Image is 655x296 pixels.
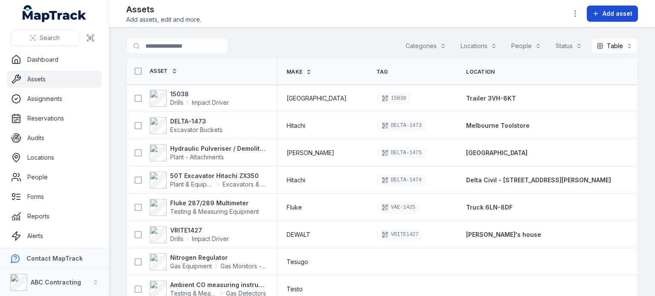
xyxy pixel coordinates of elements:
[287,94,347,103] span: [GEOGRAPHIC_DATA]
[170,144,266,153] strong: Hydraulic Pulveriser / Demolition Shear
[7,51,102,68] a: Dashboard
[170,262,212,270] span: Gas Equipment
[466,149,527,156] span: [GEOGRAPHIC_DATA]
[150,68,177,75] a: Asset
[7,188,102,205] a: Forms
[466,122,530,129] span: Melbourne Toolstore
[31,279,81,286] strong: ABC Contracting
[23,5,87,22] a: MapTrack
[287,258,308,266] span: Tesugo
[7,90,102,107] a: Assignments
[7,208,102,225] a: Reports
[150,68,168,75] span: Asset
[7,129,102,147] a: Audits
[466,204,513,211] span: Truck 6LN-8DF
[550,38,588,54] button: Status
[287,121,305,130] span: Hitachi
[377,201,421,213] div: VAE-1425
[466,95,516,102] span: Trailer 3VH-8KT
[7,227,102,244] a: Alerts
[170,253,266,262] strong: Nitrogen Regulator
[7,149,102,166] a: Locations
[466,149,527,157] a: [GEOGRAPHIC_DATA]
[170,153,224,161] span: Plant - Attachments
[466,176,611,184] a: Delta Civil - [STREET_ADDRESS][PERSON_NAME]
[466,69,495,75] span: Location
[377,92,412,104] div: 15038
[587,6,638,22] button: Add asset
[10,30,79,46] button: Search
[170,208,259,215] span: Testing & Measuring Equipment
[377,174,427,186] div: DELTA-1474
[287,203,302,212] span: Fluke
[150,172,266,189] a: 50T Excavator Hitachi ZX350Plant & EquipmentExcavators & Plant
[192,235,229,243] span: Impact Driver
[377,120,427,132] div: DELTA-1473
[150,117,223,134] a: DELTA-1473Excavator Buckets
[591,38,638,54] button: Table
[150,226,229,243] a: VRITE1427DrillsImpact Driver
[170,281,266,289] strong: Ambient CO measuring instrument
[150,253,266,270] a: Nitrogen RegulatorGas EquipmentGas Monitors - Methane
[26,255,83,262] strong: Contact MapTrack
[466,121,530,130] a: Melbourne Toolstore
[287,149,334,157] span: [PERSON_NAME]
[466,231,541,238] span: [PERSON_NAME]'s house
[466,203,513,212] a: Truck 6LN-8DF
[287,285,303,293] span: Testo
[287,69,312,75] a: Make
[170,180,214,189] span: Plant & Equipment
[150,144,266,161] a: Hydraulic Pulveriser / Demolition ShearPlant - Attachments
[170,90,229,98] strong: 15038
[377,229,424,241] div: VRITE1427
[192,98,229,107] span: Impact Driver
[7,169,102,186] a: People
[170,117,223,126] strong: DELTA-1473
[170,199,259,207] strong: Fluke 287/289 Multimeter
[466,94,516,103] a: Trailer 3VH-8KT
[377,147,427,159] div: DELTA-1475
[603,9,632,18] span: Add asset
[506,38,547,54] button: People
[287,69,302,75] span: Make
[287,176,305,184] span: Hitachi
[170,126,223,133] span: Excavator Buckets
[126,3,201,15] h2: Assets
[223,180,267,189] span: Excavators & Plant
[150,199,259,216] a: Fluke 287/289 MultimeterTesting & Measuring Equipment
[126,15,201,24] span: Add assets, edit and more.
[7,247,102,264] a: Settings
[7,71,102,88] a: Assets
[150,90,229,107] a: 15038DrillsImpact Driver
[400,38,452,54] button: Categories
[220,262,266,270] span: Gas Monitors - Methane
[170,226,229,235] strong: VRITE1427
[287,230,310,239] span: DEWALT
[455,38,502,54] button: Locations
[170,172,266,180] strong: 50T Excavator Hitachi ZX350
[377,69,388,75] span: Tag
[170,235,183,243] span: Drills
[466,176,611,184] span: Delta Civil - [STREET_ADDRESS][PERSON_NAME]
[466,230,541,239] a: [PERSON_NAME]'s house
[40,34,60,42] span: Search
[7,110,102,127] a: Reservations
[170,98,183,107] span: Drills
